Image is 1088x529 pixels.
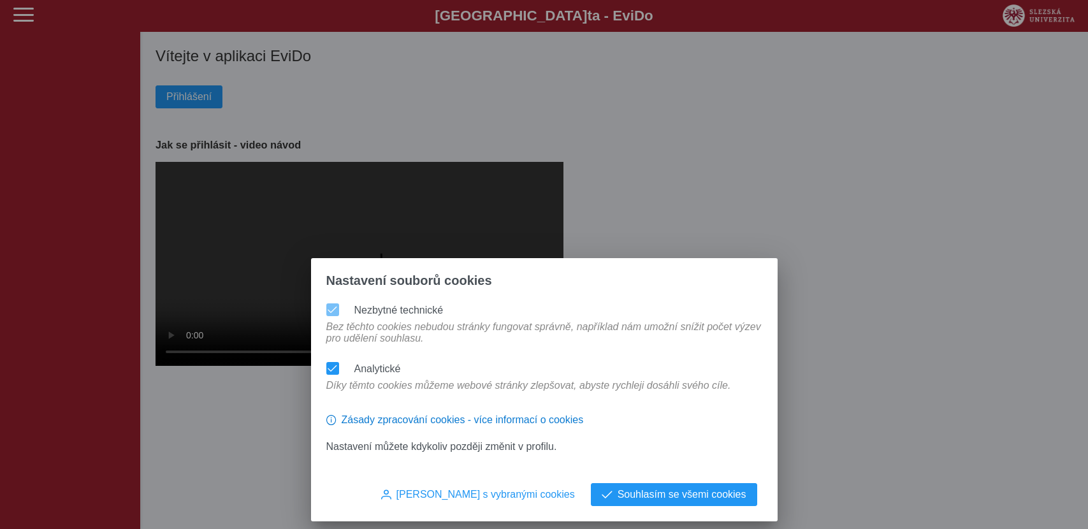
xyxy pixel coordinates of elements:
a: Zásady zpracování cookies - více informací o cookies [326,419,584,430]
div: Díky těmto cookies můžeme webové stránky zlepšovat, abyste rychleji dosáhli svého cíle. [321,380,736,404]
label: Analytické [354,363,401,374]
span: Nastavení souborů cookies [326,273,492,288]
button: Zásady zpracování cookies - více informací o cookies [326,409,584,431]
label: Nezbytné technické [354,305,444,315]
div: Bez těchto cookies nebudou stránky fungovat správně, například nám umožní snížit počet výzev pro ... [321,321,767,357]
span: Zásady zpracování cookies - více informací o cookies [342,414,584,426]
button: Souhlasím se všemi cookies [591,483,757,506]
button: [PERSON_NAME] s vybranými cookies [370,483,586,506]
p: Nastavení můžete kdykoliv později změnit v profilu. [326,441,762,453]
span: Souhlasím se všemi cookies [618,489,746,500]
span: [PERSON_NAME] s vybranými cookies [396,489,575,500]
